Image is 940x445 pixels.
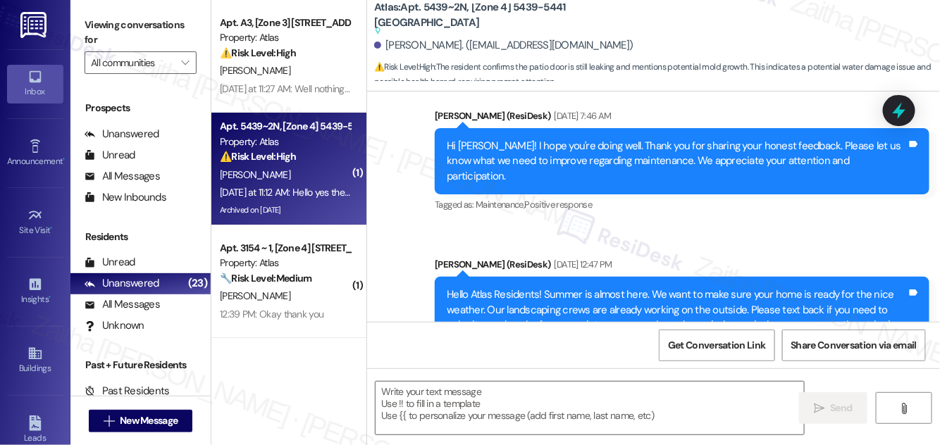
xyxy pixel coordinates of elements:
div: 12:39 PM: Okay thank you [220,308,323,320]
span: • [63,154,65,164]
strong: ⚠️ Risk Level: High [220,150,296,163]
i:  [898,403,909,414]
span: New Message [120,413,178,428]
div: Apt. A3, [Zone 3] [STREET_ADDRESS] [220,15,350,30]
div: [DATE] 12:47 PM [551,257,612,272]
div: Past + Future Residents [70,358,211,372]
input: All communities [91,51,174,74]
div: Unanswered [85,276,159,291]
div: Property: Atlas [220,256,350,270]
span: : The resident confirms the patio door is still leaking and mentions potential mold growth. This ... [374,60,940,90]
div: Unknown [85,318,144,333]
div: [PERSON_NAME] (ResiDesk) [435,257,929,277]
div: Archived on [DATE] [218,201,352,219]
div: Residents [70,230,211,244]
div: (23) [185,272,211,294]
strong: ⚠️ Risk Level: High [374,61,435,73]
div: [DATE] at 11:27 AM: Well nothing ever changes, it been over a year. This is sad, no one deserves ... [220,82,842,95]
span: Send [830,401,852,415]
div: Property: Atlas [220,30,350,45]
a: Buildings [7,341,63,380]
span: Get Conversation Link [668,338,765,353]
div: Prospects [70,101,211,115]
span: [PERSON_NAME] [220,168,290,181]
a: Inbox [7,65,63,103]
button: Share Conversation via email [782,330,926,361]
div: New Inbounds [85,190,166,205]
button: Send [799,392,867,424]
strong: 🔧 Risk Level: Medium [220,272,311,284]
i:  [814,403,824,414]
div: Past Residents [85,384,170,399]
span: • [49,292,51,302]
div: [PERSON_NAME] (ResiDesk) [435,108,929,128]
div: Apt. 3154 ~ 1, [Zone 4] [STREET_ADDRESS] [220,241,350,256]
label: Viewing conversations for [85,14,197,51]
span: Maintenance , [476,199,524,211]
img: ResiDesk Logo [20,12,49,38]
button: Get Conversation Link [659,330,774,361]
div: Unanswered [85,127,159,142]
span: Positive response [524,199,592,211]
div: Property: Atlas [220,134,350,149]
div: Unread [85,148,135,163]
div: Hi [PERSON_NAME]! I hope you're doing well. Thank you for sharing your honest feedback. Please le... [447,139,907,184]
span: • [51,223,53,233]
i:  [104,415,114,427]
div: [PERSON_NAME]. ([EMAIL_ADDRESS][DOMAIN_NAME]) [374,38,633,53]
a: Site Visit • [7,203,63,242]
div: Hello Atlas Residents! Summer is almost here. We want to make sure your home is ready for the nic... [447,287,907,363]
div: Apt. 5439~2N, [Zone 4] 5439-5441 [GEOGRAPHIC_DATA] [220,119,350,134]
span: [PERSON_NAME] [220,64,290,77]
button: New Message [89,410,193,432]
div: All Messages [85,297,160,312]
div: All Messages [85,169,160,184]
div: Unread [85,255,135,270]
i:  [181,57,189,68]
strong: ⚠️ Risk Level: High [220,46,296,59]
div: Tagged as: [435,194,929,215]
span: Share Conversation via email [791,338,917,353]
a: Insights • [7,272,63,311]
span: [PERSON_NAME] [220,289,290,302]
div: [DATE] 7:46 AM [551,108,612,123]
